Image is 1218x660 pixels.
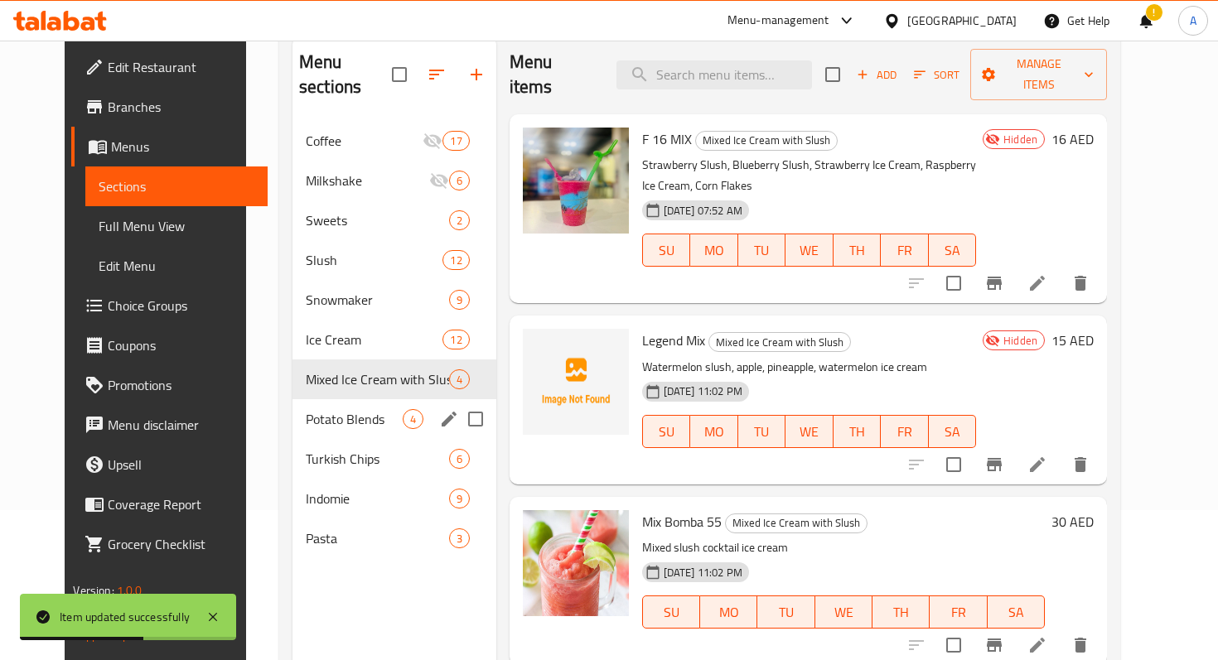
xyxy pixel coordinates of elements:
[697,420,732,444] span: MO
[449,449,470,469] div: items
[429,171,449,190] svg: Inactive section
[709,333,850,352] span: Mixed Ice Cream with Slush
[71,365,268,405] a: Promotions
[903,62,970,88] span: Sort items
[997,333,1044,349] span: Hidden
[306,290,449,310] div: Snowmaker
[442,250,469,270] div: items
[929,234,977,267] button: SA
[306,369,449,389] span: Mixed Ice Cream with Slush
[970,49,1107,100] button: Manage items
[697,238,732,263] span: MO
[642,357,976,378] p: Watermelon slush, apple, pineapple, watermelon ice cream
[108,57,254,77] span: Edit Restaurant
[872,595,930,629] button: TH
[997,132,1044,147] span: Hidden
[834,415,882,448] button: TH
[450,491,469,507] span: 9
[108,335,254,355] span: Coupons
[850,62,903,88] button: Add
[292,121,496,161] div: Coffee17
[650,238,684,263] span: SU
[450,173,469,189] span: 6
[73,580,114,601] span: Version:
[907,12,1017,30] div: [GEOGRAPHIC_DATA]
[929,415,977,448] button: SA
[642,537,1045,558] p: Mixed slush cocktail ice cream
[292,161,496,200] div: Milkshake6
[1051,510,1094,533] h6: 30 AED
[792,420,827,444] span: WE
[1027,455,1047,475] a: Edit menu item
[974,263,1014,303] button: Branch-specific-item
[695,131,838,151] div: Mixed Ice Cream with Slush
[988,595,1045,629] button: SA
[881,415,929,448] button: FR
[71,405,268,445] a: Menu disclaimer
[306,171,429,190] span: Milkshake
[616,60,812,89] input: search
[815,57,850,92] span: Select section
[523,329,629,435] img: Legend Mix
[523,510,629,616] img: Mix Bomba 55
[403,409,423,429] div: items
[1027,273,1047,293] a: Edit menu item
[306,250,442,270] span: Slush
[292,439,496,479] div: Turkish Chips6
[657,203,749,219] span: [DATE] 07:52 AM
[657,383,749,399] span: [DATE] 11:02 PM
[450,531,469,547] span: 3
[642,155,976,196] p: Strawberry Slush, Blueberry Slush, Strawberry Ice Cream, Raspberry Ice Cream, Corn Flakes
[1051,329,1094,352] h6: 15 AED
[306,131,423,151] span: Coffee
[642,234,690,267] button: SU
[935,238,970,263] span: SA
[879,600,923,624] span: TH
[85,206,268,246] a: Full Menu View
[523,128,629,234] img: F 16 MIX
[840,420,875,444] span: TH
[700,595,757,629] button: MO
[423,131,442,151] svg: Inactive section
[840,238,875,263] span: TH
[306,210,449,230] span: Sweets
[854,65,899,84] span: Add
[306,330,442,349] span: Ice Cream
[450,213,469,229] span: 2
[108,494,254,514] span: Coverage Report
[443,332,468,348] span: 12
[292,359,496,399] div: Mixed Ice Cream with Slush4
[785,234,834,267] button: WE
[887,238,922,263] span: FR
[738,415,786,448] button: TU
[306,449,449,469] span: Turkish Chips
[642,595,700,629] button: SU
[974,445,1014,484] button: Branch-specific-item
[71,325,268,365] a: Coupons
[457,55,496,94] button: Add section
[650,600,694,624] span: SU
[450,292,469,308] span: 9
[696,131,837,150] span: Mixed Ice Cream with Slush
[85,166,268,206] a: Sections
[292,240,496,280] div: Slush12
[994,600,1038,624] span: SA
[936,600,980,624] span: FR
[306,489,449,508] span: Indomie
[757,595,814,629] button: TU
[292,479,496,518] div: Indomie9
[881,234,929,267] button: FR
[822,600,866,624] span: WE
[727,11,829,31] div: Menu-management
[111,137,254,157] span: Menus
[449,171,470,190] div: items
[910,62,964,88] button: Sort
[1061,263,1100,303] button: delete
[292,399,496,439] div: Potato Blends4edit
[108,375,254,395] span: Promotions
[99,256,254,276] span: Edit Menu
